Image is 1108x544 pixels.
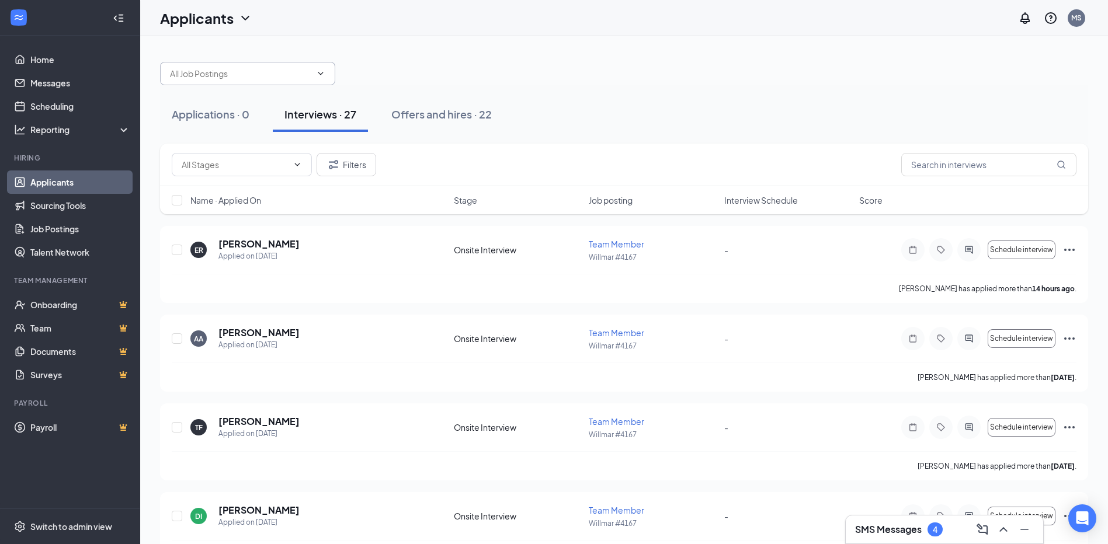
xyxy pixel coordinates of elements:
b: 14 hours ago [1032,284,1075,293]
div: Open Intercom Messenger [1068,504,1096,532]
svg: Filter [327,158,341,172]
svg: Collapse [113,12,124,24]
svg: Minimize [1017,522,1031,536]
span: - [724,422,728,433]
span: Stage [454,194,477,206]
a: Talent Network [30,240,130,264]
div: Team Management [14,276,128,285]
p: [PERSON_NAME] has applied more than . [918,461,1076,471]
svg: ChevronDown [316,69,325,78]
p: Willmar #4167 [589,518,717,528]
div: Applied on [DATE] [218,339,300,351]
a: SurveysCrown [30,363,130,386]
div: Hiring [14,153,128,163]
a: Home [30,48,130,71]
a: OnboardingCrown [30,293,130,316]
h5: [PERSON_NAME] [218,415,300,428]
span: Schedule interview [990,423,1053,431]
svg: Tag [934,511,948,521]
svg: Tag [934,334,948,343]
button: Minimize [1015,520,1034,539]
div: Applications · 0 [172,107,249,121]
div: AA [194,334,203,344]
a: DocumentsCrown [30,340,130,363]
div: Onsite Interview [454,244,582,256]
a: TeamCrown [30,316,130,340]
p: Willmar #4167 [589,252,717,262]
button: ChevronUp [994,520,1013,539]
div: 4 [933,525,937,535]
a: Messages [30,71,130,95]
svg: Notifications [1018,11,1032,25]
input: All Stages [182,158,288,171]
a: PayrollCrown [30,416,130,439]
svg: Ellipses [1062,332,1076,346]
svg: Analysis [14,124,26,135]
h3: SMS Messages [855,523,922,536]
svg: Settings [14,521,26,532]
svg: QuestionInfo [1044,11,1058,25]
div: MS [1071,13,1082,23]
button: Schedule interview [988,507,1055,525]
button: Schedule interview [988,418,1055,437]
span: Team Member [589,239,644,249]
p: Willmar #4167 [589,430,717,440]
div: Payroll [14,398,128,408]
div: TF [195,423,203,433]
svg: ComposeMessage [975,522,989,536]
svg: ActiveChat [962,334,976,343]
svg: Note [906,334,920,343]
a: Applicants [30,170,130,194]
svg: Note [906,423,920,432]
h1: Applicants [160,8,234,28]
span: Team Member [589,327,644,338]
p: [PERSON_NAME] has applied more than . [899,284,1076,294]
span: Score [859,194,883,206]
p: Willmar #4167 [589,341,717,351]
span: Schedule interview [990,512,1053,520]
div: Onsite Interview [454,333,582,344]
div: Applied on [DATE] [218,250,300,262]
span: Job posting [589,194,633,206]
h5: [PERSON_NAME] [218,504,300,517]
h5: [PERSON_NAME] [218,238,300,250]
input: Search in interviews [901,153,1076,176]
svg: ActiveChat [962,511,976,521]
div: DI [195,511,202,521]
svg: Tag [934,245,948,254]
button: ComposeMessage [973,520,992,539]
div: Reporting [30,124,131,135]
input: All Job Postings [170,67,311,80]
b: [DATE] [1051,373,1075,382]
svg: ChevronUp [996,522,1010,536]
b: [DATE] [1051,462,1075,470]
a: Job Postings [30,217,130,240]
svg: Note [906,511,920,521]
svg: Ellipses [1062,243,1076,257]
div: Interviews · 27 [284,107,356,121]
svg: ChevronDown [238,11,252,25]
span: Interview Schedule [724,194,798,206]
div: Onsite Interview [454,510,582,522]
span: Name · Applied On [190,194,261,206]
span: - [724,511,728,521]
div: ER [194,245,203,255]
svg: MagnifyingGlass [1057,160,1066,169]
span: Team Member [589,416,644,427]
div: Offers and hires · 22 [391,107,492,121]
svg: Note [906,245,920,254]
button: Schedule interview [988,329,1055,348]
svg: ActiveChat [962,245,976,254]
span: - [724,245,728,255]
svg: Ellipses [1062,420,1076,434]
button: Schedule interview [988,240,1055,259]
a: Sourcing Tools [30,194,130,217]
div: Switch to admin view [30,521,112,532]
svg: Tag [934,423,948,432]
svg: ChevronDown [293,160,302,169]
span: Team Member [589,505,644,515]
p: [PERSON_NAME] has applied more than . [918,372,1076,382]
svg: ActiveChat [962,423,976,432]
div: Onsite Interview [454,421,582,433]
svg: Ellipses [1062,509,1076,523]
